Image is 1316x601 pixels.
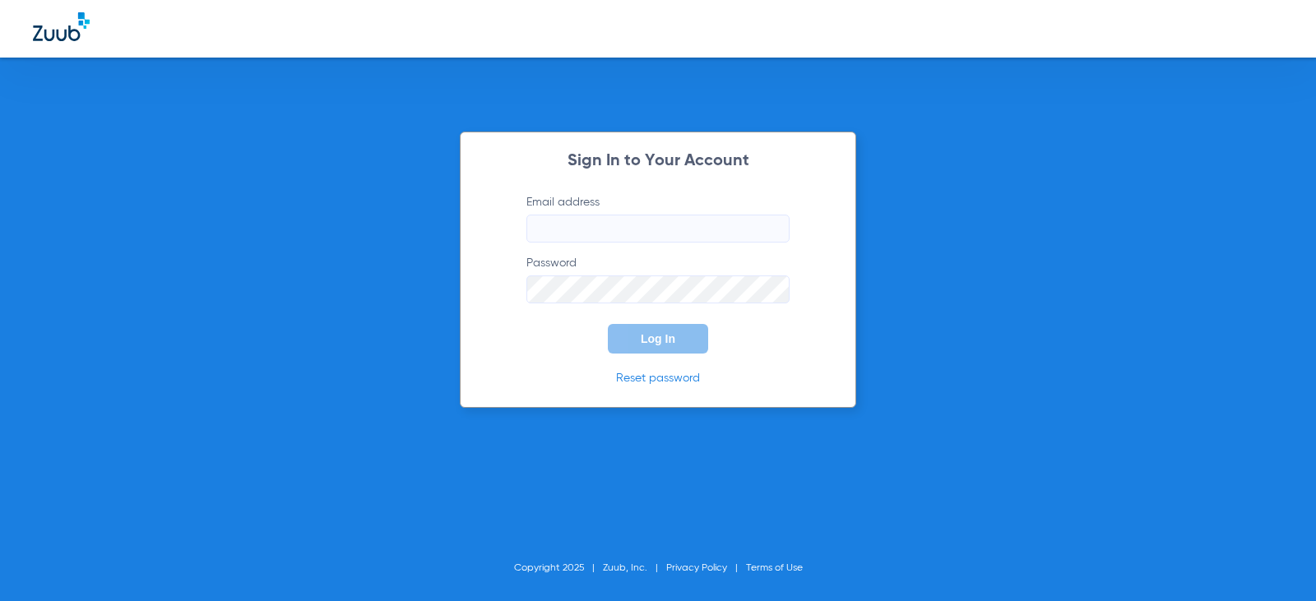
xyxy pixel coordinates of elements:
[666,563,727,573] a: Privacy Policy
[608,324,708,354] button: Log In
[641,332,675,345] span: Log In
[746,563,803,573] a: Terms of Use
[526,194,790,243] label: Email address
[526,215,790,243] input: Email address
[514,560,603,576] li: Copyright 2025
[526,275,790,303] input: Password
[33,12,90,41] img: Zuub Logo
[603,560,666,576] li: Zuub, Inc.
[616,372,700,384] a: Reset password
[502,153,814,169] h2: Sign In to Your Account
[526,255,790,303] label: Password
